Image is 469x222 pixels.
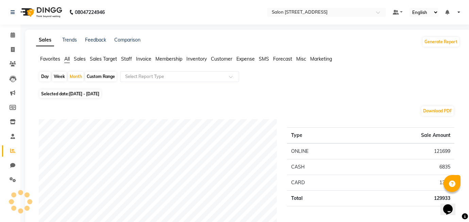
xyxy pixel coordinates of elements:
[17,3,64,22] img: logo
[296,56,306,62] span: Misc
[85,72,117,81] div: Custom Range
[186,56,207,62] span: Inventory
[259,56,269,62] span: SMS
[287,128,355,144] th: Type
[287,143,355,159] td: ONLINE
[114,37,140,43] a: Comparison
[136,56,151,62] span: Invoice
[423,37,459,47] button: Generate Report
[355,128,454,144] th: Sale Amount
[287,175,355,191] td: CARD
[75,3,105,22] b: 08047224946
[39,72,51,81] div: Day
[40,56,60,62] span: Favorites
[69,91,99,96] span: [DATE] - [DATE]
[440,195,462,215] iframe: chat widget
[121,56,132,62] span: Staff
[355,175,454,191] td: 1399
[74,56,86,62] span: Sales
[355,159,454,175] td: 6835
[273,56,292,62] span: Forecast
[68,72,84,81] div: Month
[310,56,332,62] span: Marketing
[355,143,454,159] td: 121699
[62,37,77,43] a: Trends
[355,191,454,206] td: 129933
[90,56,117,62] span: Sales Target
[85,37,106,43] a: Feedback
[236,56,255,62] span: Expense
[211,56,232,62] span: Customer
[287,191,355,206] td: Total
[52,72,67,81] div: Week
[39,90,101,98] span: Selected date:
[64,56,70,62] span: All
[36,34,54,46] a: Sales
[421,106,454,116] button: Download PDF
[155,56,182,62] span: Membership
[287,159,355,175] td: CASH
